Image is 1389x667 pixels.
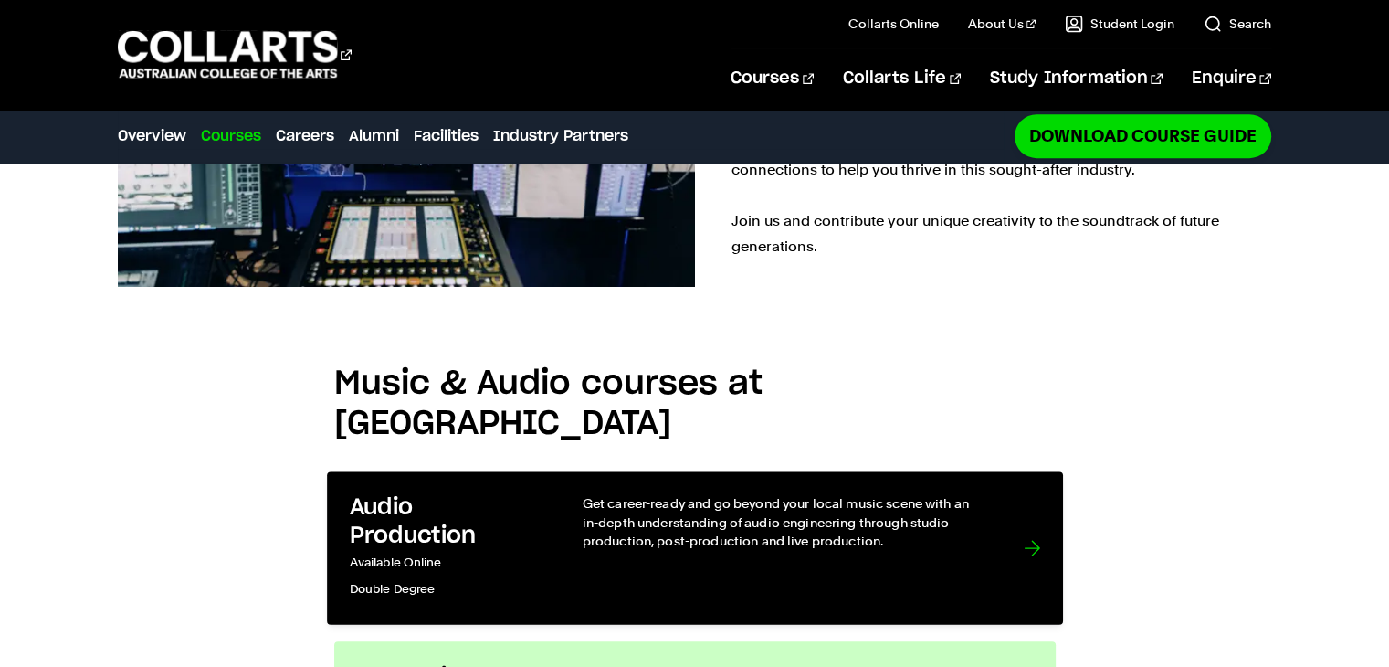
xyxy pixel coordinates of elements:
[349,577,544,603] p: Double Degree
[201,125,261,147] a: Courses
[731,48,814,109] a: Courses
[493,125,628,147] a: Industry Partners
[349,125,399,147] a: Alumni
[1204,15,1271,33] a: Search
[414,125,479,147] a: Facilities
[118,125,186,147] a: Overview
[968,15,1036,33] a: About Us
[1192,48,1271,109] a: Enquire
[990,48,1162,109] a: Study Information
[334,364,1056,444] h2: Music & Audio courses at [GEOGRAPHIC_DATA]
[349,494,544,550] h3: Audio Production
[843,48,961,109] a: Collarts Life
[349,550,544,577] p: Available Online
[731,80,1271,259] p: Music, and how it is delivered and received, is one of the world's most important art and communi...
[1015,114,1271,157] a: Download Course Guide
[118,28,352,80] div: Go to homepage
[848,15,939,33] a: Collarts Online
[1065,15,1174,33] a: Student Login
[327,472,1063,625] a: Audio Production Available Online Double Degree Get career-ready and go beyond your local music s...
[276,125,334,147] a: Careers
[582,494,986,550] p: Get career-ready and go beyond your local music scene with an in-depth understanding of audio eng...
